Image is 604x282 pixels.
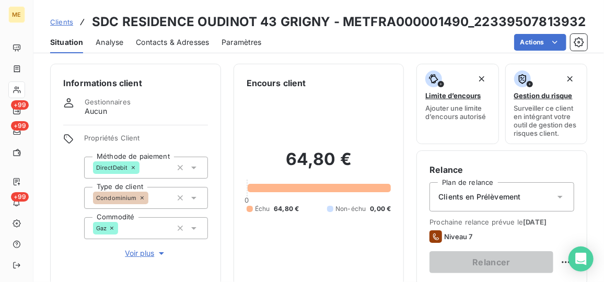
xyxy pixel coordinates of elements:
[222,37,262,48] span: Paramètres
[514,104,578,137] span: Surveiller ce client en intégrant votre outil de gestion des risques client.
[11,192,29,202] span: +99
[84,248,208,259] button: Voir plus
[438,192,520,202] span: Clients en Prélèvement
[335,204,366,214] span: Non-échu
[96,195,137,201] span: Condominium
[568,246,594,272] div: Open Intercom Messenger
[96,164,128,171] span: DirectDebit
[429,218,574,226] span: Prochaine relance prévue le
[125,248,167,258] span: Voir plus
[425,91,481,100] span: Limite d’encours
[85,98,131,106] span: Gestionnaires
[96,37,123,48] span: Analyse
[429,251,553,273] button: Relancer
[523,218,547,226] span: [DATE]
[11,100,29,110] span: +99
[50,17,73,27] a: Clients
[148,193,157,203] input: Ajouter une valeur
[429,163,574,176] h6: Relance
[85,106,107,116] span: Aucun
[140,163,148,172] input: Ajouter une valeur
[514,34,566,51] button: Actions
[444,232,472,241] span: Niveau 7
[8,123,25,140] a: +99
[11,121,29,131] span: +99
[50,37,83,48] span: Situation
[136,37,209,48] span: Contacts & Adresses
[84,134,208,148] span: Propriétés Client
[370,204,391,214] span: 0,00 €
[50,18,73,26] span: Clients
[514,91,573,100] span: Gestion du risque
[505,64,587,144] button: Gestion du risqueSurveiller ce client en intégrant votre outil de gestion des risques client.
[8,6,25,23] div: ME
[255,204,270,214] span: Échu
[247,149,391,180] h2: 64,80 €
[425,104,490,121] span: Ajouter une limite d’encours autorisé
[247,77,306,89] h6: Encours client
[118,224,126,233] input: Ajouter une valeur
[63,77,208,89] h6: Informations client
[92,13,586,31] h3: SDC RESIDENCE OUDINOT 43 GRIGNY - METFRA000001490_22339507813932
[245,196,249,204] span: 0
[274,204,299,214] span: 64,80 €
[96,225,107,231] span: Gaz
[8,102,25,119] a: +99
[416,64,498,144] button: Limite d’encoursAjouter une limite d’encours autorisé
